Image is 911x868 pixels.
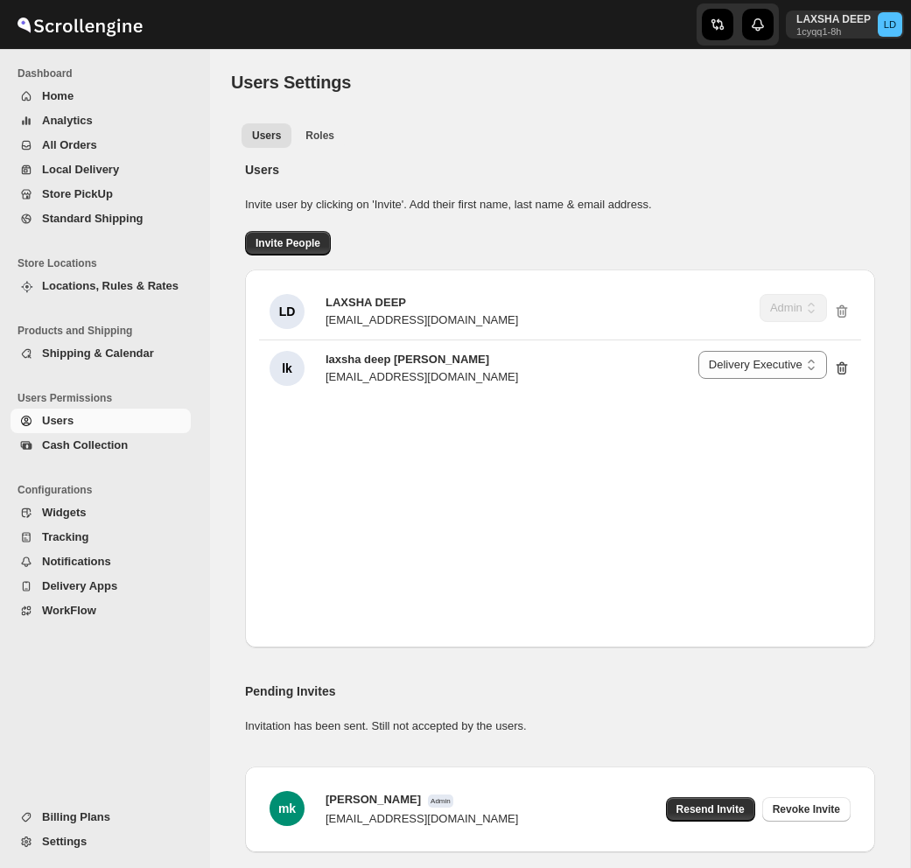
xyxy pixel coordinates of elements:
[42,604,96,617] span: WorkFlow
[326,810,518,828] div: [EMAIL_ADDRESS][DOMAIN_NAME]
[326,353,489,366] span: laxsha deep [PERSON_NAME]
[270,294,305,329] div: LD
[42,212,144,225] span: Standard Shipping
[11,433,191,458] button: Cash Collection
[326,296,406,309] span: LAXSHA DEEP
[42,506,86,519] span: Widgets
[42,279,179,292] span: Locations, Rules & Rates
[11,549,191,574] button: Notifications
[11,133,191,157] button: All Orders
[326,311,518,329] div: [EMAIL_ADDRESS][DOMAIN_NAME]
[676,802,745,816] span: Resend Invite
[42,138,97,151] span: All Orders
[786,10,904,38] button: User menu
[42,163,119,176] span: Local Delivery
[42,579,117,592] span: Delivery Apps
[18,324,198,338] span: Products and Shipping
[231,73,351,92] span: Users Settings
[42,555,111,568] span: Notifications
[11,829,191,854] button: Settings
[11,525,191,549] button: Tracking
[14,3,145,46] img: ScrollEngine
[252,129,281,143] span: Users
[11,341,191,366] button: Shipping & Calendar
[326,368,518,386] div: [EMAIL_ADDRESS][DOMAIN_NAME]
[796,12,871,26] p: LAXSHA DEEP
[878,12,902,37] span: LAXSHA DEEP
[42,810,110,823] span: Billing Plans
[11,574,191,598] button: Delivery Apps
[242,123,291,148] button: All customers
[796,26,871,37] p: 1cyqq1-8h
[270,351,305,386] div: lk
[18,256,198,270] span: Store Locations
[42,530,88,543] span: Tracking
[762,797,851,822] button: Revoke Invite
[884,19,896,30] text: LD
[18,391,198,405] span: Users Permissions
[666,797,755,822] button: Resend Invite
[428,794,453,808] span: Admin
[42,114,93,127] span: Analytics
[245,196,875,213] p: Invite user by clicking on 'Invite'. Add their first name, last name & email address.
[42,187,113,200] span: Store PickUp
[256,236,320,250] span: Invite People
[773,802,840,816] span: Revoke Invite
[11,598,191,623] button: WorkFlow
[245,161,875,178] h2: Users
[11,274,191,298] button: Locations, Rules & Rates
[42,438,128,451] span: Cash Collection
[42,89,74,102] span: Home
[245,717,875,735] p: Invitation has been sent. Still not accepted by the users.
[11,84,191,108] button: Home
[11,500,191,525] button: Widgets
[42,835,87,848] span: Settings
[245,231,331,255] button: Invite People
[11,409,191,433] button: Users
[326,793,421,806] span: [PERSON_NAME]
[18,483,198,497] span: Configurations
[42,414,74,427] span: Users
[11,805,191,829] button: Billing Plans
[231,154,889,859] div: All customers
[42,346,154,360] span: Shipping & Calendar
[245,682,875,700] h2: Pending Invites
[270,791,305,826] div: mk
[305,129,334,143] span: Roles
[11,108,191,133] button: Analytics
[18,66,198,80] span: Dashboard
